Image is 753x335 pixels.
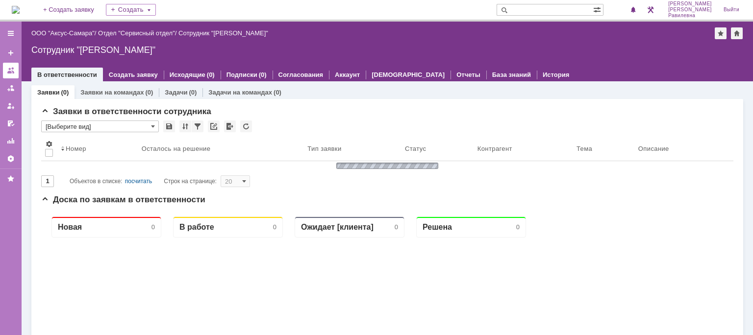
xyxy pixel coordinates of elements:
span: [PERSON_NAME] [668,7,712,13]
div: Добавить в избранное [715,27,727,39]
div: (0) [61,89,69,96]
span: Равилевна [668,13,712,19]
a: Создать заявку [109,71,158,78]
a: Отдел "Сервисный отдел" [98,29,175,37]
a: Заявки в моей ответственности [3,80,19,96]
div: / [31,29,98,37]
th: Тема [573,136,634,161]
div: Сохранить вид [163,120,175,132]
span: Объектов в списке: [70,178,122,185]
span: Заявки в ответственности сотрудника [41,107,211,116]
a: Задачи на командах [208,89,272,96]
a: Отчеты [3,133,19,149]
a: Задачи [165,89,187,96]
div: Обновлять список [240,120,252,132]
a: Настройки [3,151,19,167]
div: Экспорт списка [224,120,236,132]
a: База знаний [492,71,531,78]
a: Исходящие [170,71,205,78]
a: Мои согласования [3,116,19,131]
div: Номер [66,145,86,152]
span: Настройки [45,140,53,148]
div: Тип заявки [307,145,341,152]
div: / [98,29,178,37]
div: Сортировка... [179,120,191,132]
a: Заявки [37,89,59,96]
a: Отчеты [456,71,480,78]
a: Согласования [278,71,324,78]
a: Мои заявки [3,98,19,114]
div: 0 [475,15,478,22]
a: Перейти в интерфейс администратора [645,4,656,16]
div: Контрагент [477,145,512,152]
a: Создать заявку [3,45,19,61]
div: (0) [207,71,215,78]
th: Номер [57,136,138,161]
a: Подписки [226,71,257,78]
div: Скопировать ссылку на список [208,120,220,132]
span: Расширенный поиск [593,4,603,14]
img: logo [12,6,20,14]
a: Заявки на командах [3,63,19,78]
i: Строк на странице: [70,175,217,187]
a: История [543,71,569,78]
div: (0) [189,89,197,96]
div: Ожидает [клиента] [260,14,332,23]
div: (0) [145,89,153,96]
div: 0 [353,15,357,22]
div: Осталось на решение [142,145,211,152]
th: Осталось на решение [138,136,304,161]
div: (0) [274,89,281,96]
div: посчитать [125,175,152,187]
span: [PERSON_NAME] [668,1,712,7]
div: Описание [638,145,669,152]
div: Решена [381,14,411,23]
div: Сделать домашней страницей [731,27,743,39]
span: Доска по заявкам в ответственности [41,195,205,204]
div: Сотрудник "[PERSON_NAME]" [31,45,743,55]
div: Создать [106,4,156,16]
th: Тип заявки [303,136,401,161]
a: Заявки на командах [80,89,144,96]
div: (0) [259,71,267,78]
a: [DEMOGRAPHIC_DATA] [372,71,445,78]
div: Статус [405,145,426,152]
th: Контрагент [474,136,573,161]
div: В работе [138,14,173,23]
div: Фильтрация... [192,120,203,132]
div: 0 [110,15,114,22]
a: Перейти на домашнюю страницу [12,6,20,14]
div: 0 [232,15,235,22]
div: Новая [17,14,41,23]
a: ООО "Аксус-Самара" [31,29,95,37]
a: В ответственности [37,71,97,78]
img: wJIQAAOwAAAAAAAAAAAA== [333,161,441,170]
div: Тема [577,145,592,152]
a: Аккаунт [335,71,360,78]
th: Статус [401,136,474,161]
div: Сотрудник "[PERSON_NAME]" [178,29,268,37]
